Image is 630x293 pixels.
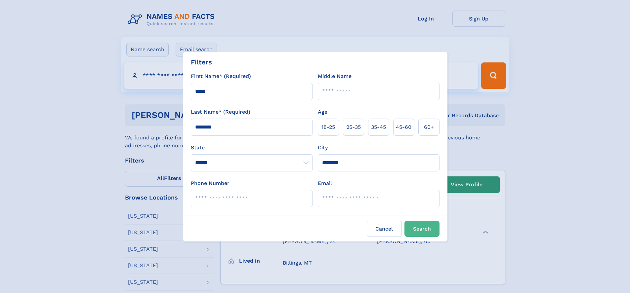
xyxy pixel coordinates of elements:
[191,144,313,152] label: State
[318,72,352,80] label: Middle Name
[318,144,328,152] label: City
[346,123,361,131] span: 25‑35
[191,108,250,116] label: Last Name* (Required)
[396,123,411,131] span: 45‑60
[191,179,230,187] label: Phone Number
[191,57,212,67] div: Filters
[318,179,332,187] label: Email
[367,221,402,237] label: Cancel
[318,108,327,116] label: Age
[191,72,251,80] label: First Name* (Required)
[424,123,434,131] span: 60+
[404,221,440,237] button: Search
[371,123,386,131] span: 35‑45
[321,123,335,131] span: 18‑25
